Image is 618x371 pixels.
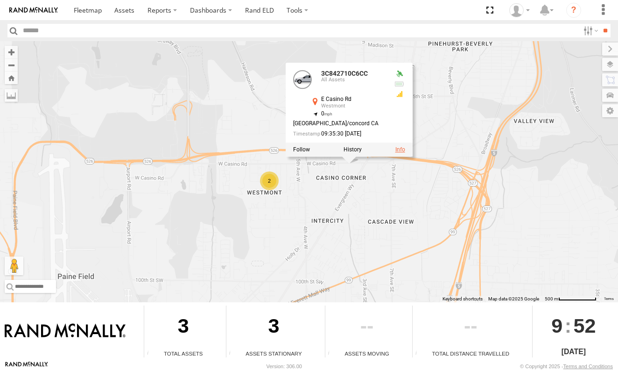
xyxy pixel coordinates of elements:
[321,70,368,77] a: 3C842710C6CC
[394,80,405,87] div: No voltage information received from this device.
[395,146,405,153] a: View Asset Details
[580,24,600,37] label: Search Filter Options
[9,7,58,14] img: rand-logo.svg
[506,3,533,17] div: Adolfo Vazquez
[533,306,615,346] div: :
[293,121,386,127] div: [GEOGRAPHIC_DATA]/concord CA
[573,306,596,346] span: 52
[144,306,222,350] div: 3
[344,146,362,153] label: View Asset History
[325,350,409,357] div: Assets Moving
[321,77,386,83] div: All Assets
[5,362,48,371] a: Visit our Website
[5,71,18,84] button: Zoom Home
[267,364,302,369] div: Version: 306.00
[563,364,613,369] a: Terms and Conditions
[144,350,222,357] div: Total Assets
[520,364,613,369] div: © Copyright 2025 -
[260,171,279,190] div: 2
[394,70,405,78] div: Valid GPS Fix
[226,350,240,357] div: Total number of assets current stationary.
[413,350,529,357] div: Total Distance Travelled
[325,350,339,357] div: Total number of assets current in transit.
[321,96,386,102] div: E Casino Rd
[413,350,427,357] div: Total distance travelled by all assets within specified date range and applied filters
[551,306,562,346] span: 9
[226,306,322,350] div: 3
[226,350,322,357] div: Assets Stationary
[542,296,599,302] button: Map Scale: 500 m per 78 pixels
[5,89,18,102] label: Measure
[293,130,386,136] div: Date/time of location update
[566,3,581,18] i: ?
[604,297,614,300] a: Terms
[5,58,18,71] button: Zoom out
[545,296,558,301] span: 500 m
[442,296,483,302] button: Keyboard shortcuts
[488,296,539,301] span: Map data ©2025 Google
[5,323,126,339] img: Rand McNally
[5,257,23,275] button: Drag Pegman onto the map to open Street View
[321,103,386,109] div: Westmont
[293,146,310,153] label: Realtime tracking of Asset
[293,70,312,89] a: View Asset Details
[602,104,618,117] label: Map Settings
[5,46,18,58] button: Zoom in
[533,346,615,357] div: [DATE]
[144,350,158,357] div: Total number of Enabled Assets
[321,110,333,117] span: 0
[394,90,405,98] div: GSM Signal = 3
